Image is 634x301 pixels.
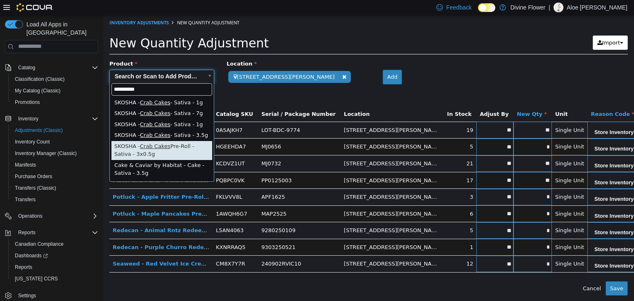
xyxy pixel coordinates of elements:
p: Divine Flower [510,2,545,12]
a: Canadian Compliance [12,239,67,249]
p: | [549,2,550,12]
div: Cake & Caviar - Cake Pre-Roll - Hybrid - 7x0.5g [8,164,109,183]
span: Dashboards [12,251,98,261]
button: Operations [15,211,46,221]
span: Reports [18,229,35,236]
a: Settings [15,291,39,301]
button: Purchase Orders [8,171,102,182]
button: Transfers (Classic) [8,182,102,194]
a: [US_STATE] CCRS [12,274,61,284]
a: Classification (Classic) [12,74,68,84]
span: Canadian Compliance [12,239,98,249]
button: Promotions [8,96,102,108]
a: Transfers [12,195,39,205]
span: Promotions [15,99,40,106]
button: Operations [2,210,102,222]
div: SKOSHA - - Sativa - 3.5g [8,115,109,126]
span: Settings [15,290,98,301]
a: Transfers (Classic) [12,183,59,193]
span: Inventory [15,114,98,124]
span: [US_STATE] CCRS [15,275,58,282]
span: Settings [18,292,36,299]
button: Classification (Classic) [8,73,102,85]
span: Canadian Compliance [15,241,64,247]
div: SKOSHA - - Sativa - 1g [8,82,109,93]
span: Inventory Manager (Classic) [12,148,98,158]
span: Dashboards [15,252,48,259]
span: Transfers [15,196,35,203]
div: Aloe Samuels [554,2,563,12]
a: My Catalog (Classic) [12,86,64,96]
span: Purchase Orders [12,172,98,181]
button: [US_STATE] CCRS [8,273,102,285]
span: Operations [15,211,98,221]
span: Inventory [18,115,38,122]
button: Transfers [8,194,102,205]
span: Load All Apps in [GEOGRAPHIC_DATA] [23,20,98,37]
span: My Catalog (Classic) [12,86,98,96]
span: Crab Cakes [37,84,67,90]
span: Crab Cakes [37,117,67,123]
button: Inventory [2,113,102,125]
span: Adjustments (Classic) [12,125,98,135]
button: Reports [2,227,102,238]
div: Cake & Caviar by Habitat - Cake - Sativa - 3.5g [8,145,109,164]
p: Aloe [PERSON_NAME] [567,2,627,12]
span: Manifests [12,160,98,170]
span: Adjustments (Classic) [15,127,63,134]
span: Crab Cakes [37,95,67,101]
span: Inventory Count [15,139,50,145]
span: Classification (Classic) [12,74,98,84]
span: Inventory Count [12,137,98,147]
span: Operations [18,213,43,219]
span: Transfers [12,195,98,205]
span: Purchase Orders [15,173,52,180]
span: Promotions [12,97,98,107]
img: Cova [17,3,53,12]
span: Reports [15,228,98,238]
button: Inventory Count [8,136,102,148]
button: Canadian Compliance [8,238,102,250]
button: Adjustments (Classic) [8,125,102,136]
button: Catalog [2,62,102,73]
span: Classification (Classic) [15,76,65,82]
span: Catalog [15,63,98,73]
button: Inventory [15,114,42,124]
div: SKOSHA - - Sativa - 1g [8,104,109,115]
div: SKOSHA - - Sativa - 7g [8,93,109,104]
a: Dashboards [12,251,51,261]
div: SKOSHA - Pre-Roll - Sativa - 3x0.5g [8,126,109,145]
span: My Catalog (Classic) [15,87,61,94]
button: Inventory Manager (Classic) [8,148,102,159]
button: Reports [8,261,102,273]
span: Reports [15,264,32,270]
a: Promotions [12,97,43,107]
span: Transfers (Classic) [12,183,98,193]
span: Inventory Manager (Classic) [15,150,77,157]
a: Manifests [12,160,39,170]
span: Feedback [446,3,471,12]
button: Manifests [8,159,102,171]
span: Manifests [15,162,36,168]
a: Purchase Orders [12,172,56,181]
span: Transfers (Classic) [15,185,56,191]
a: Inventory Count [12,137,53,147]
span: Crab Cakes [37,106,67,112]
span: Reports [12,262,98,272]
button: Catalog [15,63,38,73]
a: Adjustments (Classic) [12,125,66,135]
a: Reports [12,262,35,272]
input: Dark Mode [478,3,495,12]
a: Dashboards [8,250,102,261]
span: Washington CCRS [12,274,98,284]
a: Inventory Manager (Classic) [12,148,80,158]
span: Catalog [18,64,35,71]
span: Crab Cakes [37,128,67,134]
button: My Catalog (Classic) [8,85,102,96]
button: Reports [15,228,39,238]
